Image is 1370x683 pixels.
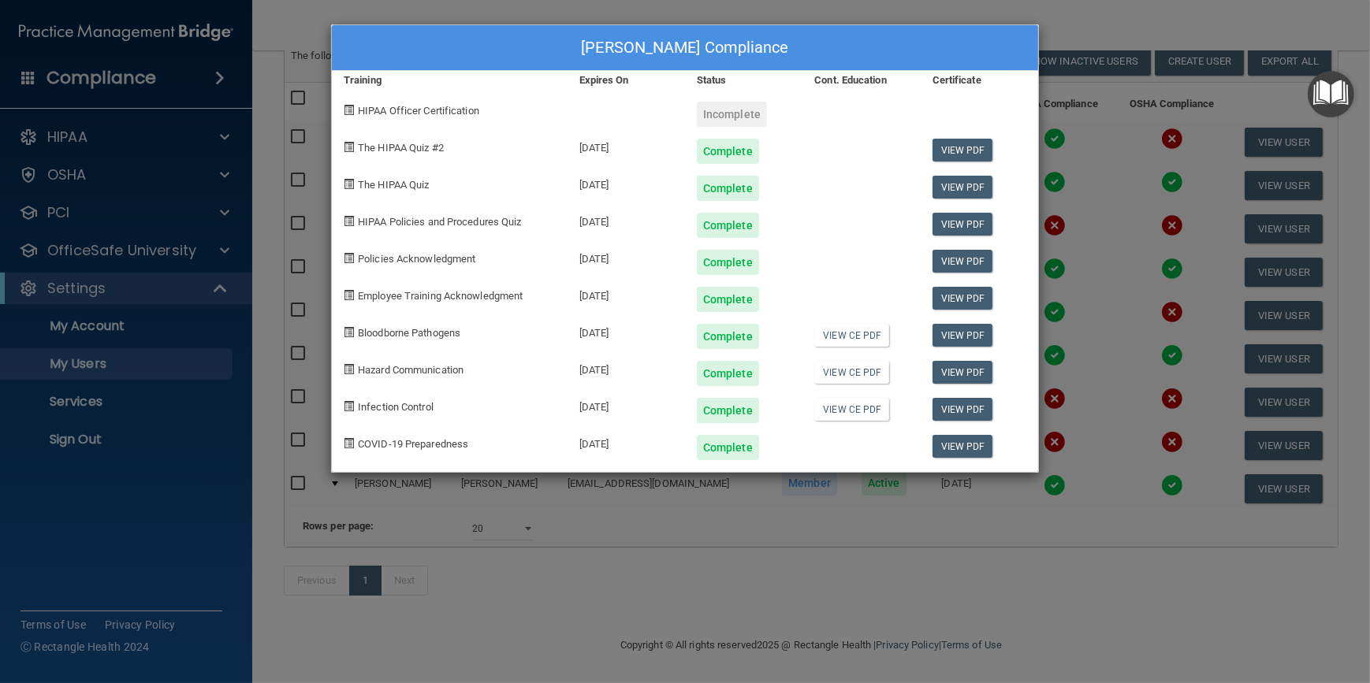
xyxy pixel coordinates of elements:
div: Certificate [921,71,1038,90]
button: Open Resource Center [1308,71,1354,117]
div: [DATE] [568,127,685,164]
div: Training [332,71,568,90]
div: Cont. Education [802,71,920,90]
span: Employee Training Acknowledgment [358,290,523,302]
div: Expires On [568,71,685,90]
a: View PDF [933,324,993,347]
div: [DATE] [568,275,685,312]
div: Complete [697,250,759,275]
div: [DATE] [568,164,685,201]
a: View PDF [933,213,993,236]
div: Complete [697,435,759,460]
span: Bloodborne Pathogens [358,327,460,339]
div: Complete [697,213,759,238]
a: View PDF [933,139,993,161]
div: [PERSON_NAME] Compliance [332,25,1038,71]
div: [DATE] [568,238,685,275]
span: The HIPAA Quiz [358,179,429,191]
div: Complete [697,324,759,349]
a: View CE PDF [814,324,889,347]
span: COVID-19 Preparedness [358,438,468,450]
span: The HIPAA Quiz #2 [358,142,444,154]
div: [DATE] [568,423,685,460]
div: [DATE] [568,201,685,238]
div: [DATE] [568,349,685,386]
a: View PDF [933,176,993,199]
span: Policies Acknowledgment [358,253,475,265]
a: View PDF [933,435,993,458]
span: Hazard Communication [358,364,463,376]
span: Infection Control [358,401,434,413]
div: [DATE] [568,312,685,349]
div: Incomplete [697,102,767,127]
a: View PDF [933,250,993,273]
span: HIPAA Policies and Procedures Quiz [358,216,521,228]
div: Complete [697,398,759,423]
a: View CE PDF [814,361,889,384]
div: Status [685,71,802,90]
span: HIPAA Officer Certification [358,105,479,117]
div: Complete [697,139,759,164]
div: Complete [697,287,759,312]
div: [DATE] [568,386,685,423]
a: View CE PDF [814,398,889,421]
div: Complete [697,176,759,201]
a: View PDF [933,287,993,310]
div: Complete [697,361,759,386]
a: View PDF [933,361,993,384]
a: View PDF [933,398,993,421]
